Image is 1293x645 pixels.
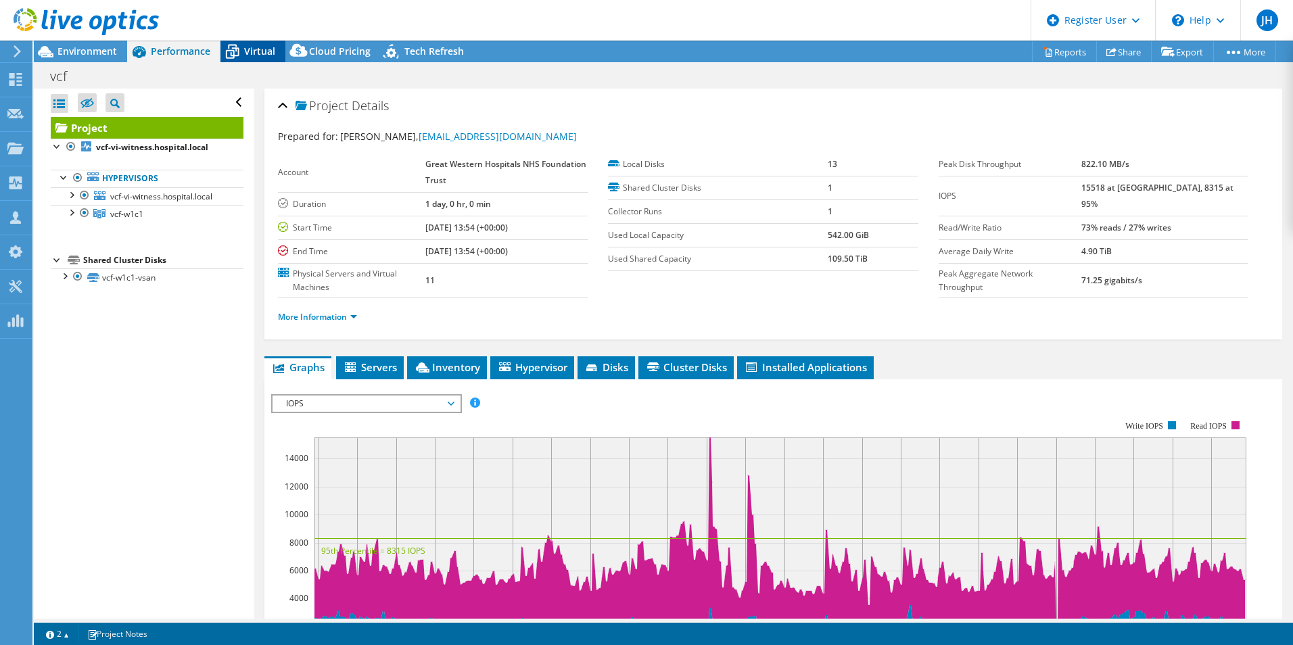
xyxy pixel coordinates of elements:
[1032,41,1097,62] a: Reports
[828,206,832,217] b: 1
[340,130,577,143] span: [PERSON_NAME],
[1096,41,1152,62] a: Share
[425,158,586,186] b: Great Western Hospitals NHS Foundation Trust
[278,267,425,294] label: Physical Servers and Virtual Machines
[285,452,308,464] text: 14000
[425,222,508,233] b: [DATE] 13:54 (+00:00)
[939,245,1081,258] label: Average Daily Write
[279,396,453,412] span: IOPS
[151,45,210,57] span: Performance
[425,198,491,210] b: 1 day, 0 hr, 0 min
[37,625,78,642] a: 2
[1190,421,1227,431] text: Read IOPS
[289,565,308,576] text: 6000
[939,158,1081,171] label: Peak Disk Throughput
[110,191,212,202] span: vcf-vi-witness.hospital.local
[1213,41,1276,62] a: More
[939,189,1081,203] label: IOPS
[744,360,867,374] span: Installed Applications
[51,139,243,156] a: vcf-vi-witness.hospital.local
[51,117,243,139] a: Project
[1256,9,1278,31] span: JH
[78,625,157,642] a: Project Notes
[278,166,425,179] label: Account
[278,311,357,322] a: More Information
[96,141,208,153] b: vcf-vi-witness.hospital.local
[419,130,577,143] a: [EMAIL_ADDRESS][DOMAIN_NAME]
[414,360,480,374] span: Inventory
[321,545,425,556] text: 95th Percentile = 8315 IOPS
[278,221,425,235] label: Start Time
[608,158,828,171] label: Local Disks
[289,592,308,604] text: 4000
[51,187,243,205] a: vcf-vi-witness.hospital.local
[1151,41,1214,62] a: Export
[296,99,348,113] span: Project
[1172,14,1184,26] svg: \n
[1081,158,1129,170] b: 822.10 MB/s
[110,208,143,220] span: vcf-w1c1
[828,229,869,241] b: 542.00 GiB
[404,45,464,57] span: Tech Refresh
[244,45,275,57] span: Virtual
[289,537,308,548] text: 8000
[828,158,837,170] b: 13
[51,170,243,187] a: Hypervisors
[51,268,243,286] a: vcf-w1c1-vsan
[939,267,1081,294] label: Peak Aggregate Network Throughput
[278,197,425,211] label: Duration
[309,45,371,57] span: Cloud Pricing
[278,245,425,258] label: End Time
[608,252,828,266] label: Used Shared Capacity
[828,182,832,193] b: 1
[57,45,117,57] span: Environment
[939,221,1081,235] label: Read/Write Ratio
[285,481,308,492] text: 12000
[1081,222,1171,233] b: 73% reads / 27% writes
[343,360,397,374] span: Servers
[83,252,243,268] div: Shared Cluster Disks
[828,253,868,264] b: 109.50 TiB
[51,205,243,222] a: vcf-w1c1
[608,181,828,195] label: Shared Cluster Disks
[278,130,338,143] label: Prepared for:
[352,97,389,114] span: Details
[425,274,435,286] b: 11
[425,245,508,257] b: [DATE] 13:54 (+00:00)
[608,229,828,242] label: Used Local Capacity
[271,360,325,374] span: Graphs
[1081,182,1233,210] b: 15518 at [GEOGRAPHIC_DATA], 8315 at 95%
[44,69,88,84] h1: vcf
[608,205,828,218] label: Collector Runs
[645,360,727,374] span: Cluster Disks
[285,508,308,520] text: 10000
[1125,421,1163,431] text: Write IOPS
[497,360,567,374] span: Hypervisor
[1081,274,1142,286] b: 71.25 gigabits/s
[584,360,628,374] span: Disks
[1081,245,1112,257] b: 4.90 TiB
